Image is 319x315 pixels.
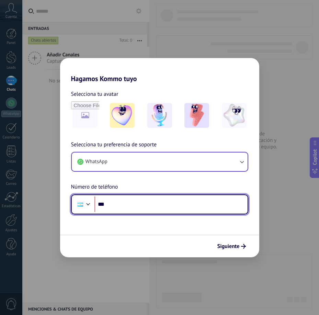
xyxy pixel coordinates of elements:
span: Selecciona tu preferencia de soporte [71,140,157,149]
span: Siguiente [217,244,240,249]
span: WhatsApp [86,158,107,165]
img: -3.jpeg [184,103,209,128]
div: Argentina: + 54 [74,197,87,212]
img: -2.jpeg [147,103,172,128]
span: Selecciona tu avatar [71,90,118,99]
button: WhatsApp [72,153,248,171]
img: -1.jpeg [110,103,135,128]
button: Siguiente [214,240,249,252]
span: Número de teléfono [71,183,118,192]
img: -4.jpeg [222,103,247,128]
h2: Hagamos Kommo tuyo [60,58,259,83]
